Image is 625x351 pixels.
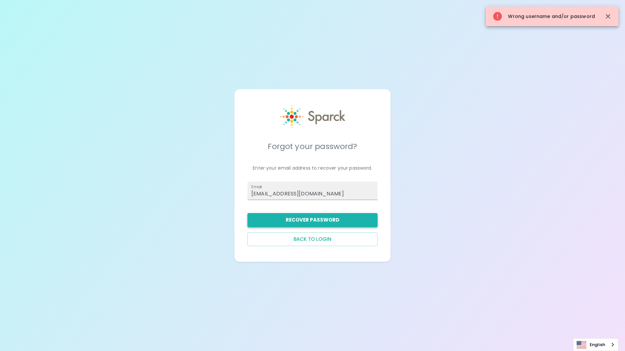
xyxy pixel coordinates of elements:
div: Wrong username and/or password [492,8,595,24]
button: Back to login [247,232,378,246]
img: Sparck logo [280,105,345,128]
label: Email [251,184,262,190]
h5: Forgot your password? [247,141,378,152]
p: Enter your email address to recover your password. [247,165,378,171]
div: Language [573,338,618,351]
a: English [573,339,618,351]
aside: Language selected: English [573,338,618,351]
button: Recover Password [247,213,378,227]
